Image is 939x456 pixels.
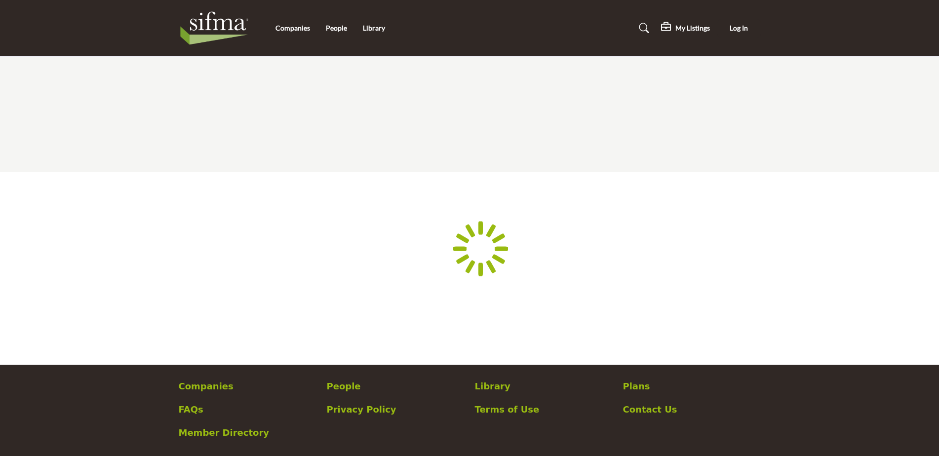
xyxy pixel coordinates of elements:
div: My Listings [661,22,710,34]
a: Member Directory [179,426,316,439]
a: Terms of Use [475,403,613,416]
a: Library [363,24,385,32]
a: Privacy Policy [327,403,465,416]
img: Site Logo [179,8,255,48]
a: People [327,380,465,393]
a: Companies [275,24,310,32]
a: Plans [623,380,761,393]
a: Contact Us [623,403,761,416]
span: Log In [730,24,748,32]
a: Library [475,380,613,393]
h5: My Listings [675,24,710,33]
a: FAQs [179,403,316,416]
a: People [326,24,347,32]
button: Log In [717,19,761,38]
a: Companies [179,380,316,393]
a: Search [629,20,656,36]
